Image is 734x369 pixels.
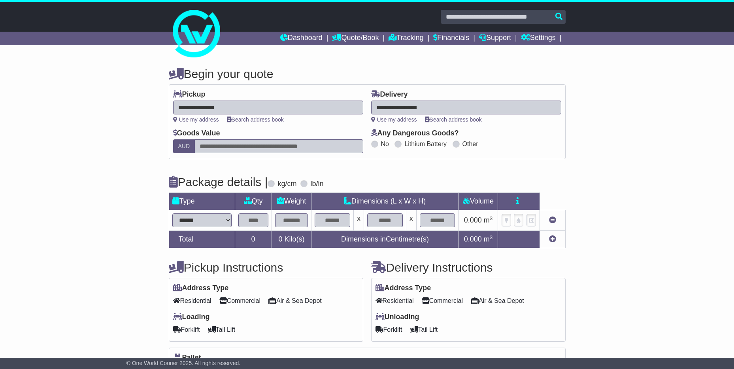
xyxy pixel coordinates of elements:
[425,116,482,123] a: Search address book
[371,116,417,123] a: Use my address
[280,32,323,45] a: Dashboard
[169,231,235,248] td: Total
[173,313,210,321] label: Loading
[464,235,482,243] span: 0.000
[311,193,459,210] td: Dimensions (L x W x H)
[277,180,296,188] label: kg/cm
[375,313,419,321] label: Unloading
[406,210,416,231] td: x
[173,323,200,336] span: Forklift
[490,234,493,240] sup: 3
[169,261,363,274] h4: Pickup Instructions
[389,32,423,45] a: Tracking
[433,32,469,45] a: Financials
[549,216,556,224] a: Remove this item
[464,216,482,224] span: 0.000
[227,116,284,123] a: Search address book
[471,295,524,307] span: Air & Sea Depot
[173,116,219,123] a: Use my address
[354,210,364,231] td: x
[484,216,493,224] span: m
[173,284,229,293] label: Address Type
[371,90,408,99] label: Delivery
[235,193,272,210] td: Qty
[381,140,389,148] label: No
[272,231,311,248] td: Kilo(s)
[375,295,414,307] span: Residential
[272,193,311,210] td: Weight
[311,231,459,248] td: Dimensions in Centimetre(s)
[459,193,498,210] td: Volume
[173,90,206,99] label: Pickup
[404,140,447,148] label: Lithium Battery
[310,180,323,188] label: lb/in
[375,284,431,293] label: Address Type
[169,193,235,210] td: Type
[173,129,220,138] label: Goods Value
[422,295,463,307] span: Commercial
[219,295,260,307] span: Commercial
[462,140,478,148] label: Other
[173,139,195,153] label: AUD
[235,231,272,248] td: 0
[173,295,211,307] span: Residential
[549,235,556,243] a: Add new item
[521,32,556,45] a: Settings
[169,67,566,80] h4: Begin your quote
[208,323,236,336] span: Tail Lift
[173,354,201,362] label: Pallet
[371,261,566,274] h4: Delivery Instructions
[484,235,493,243] span: m
[490,215,493,221] sup: 3
[278,235,282,243] span: 0
[126,360,241,366] span: © One World Courier 2025. All rights reserved.
[375,323,402,336] span: Forklift
[371,129,459,138] label: Any Dangerous Goods?
[410,323,438,336] span: Tail Lift
[169,175,268,188] h4: Package details |
[332,32,379,45] a: Quote/Book
[479,32,511,45] a: Support
[268,295,322,307] span: Air & Sea Depot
